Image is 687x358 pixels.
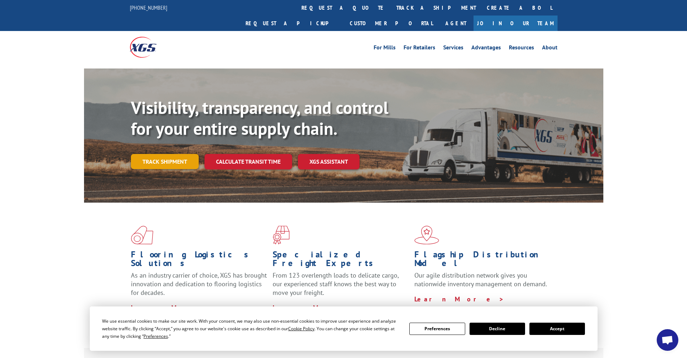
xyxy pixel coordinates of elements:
[443,45,463,53] a: Services
[273,226,290,244] img: xgs-icon-focused-on-flooring-red
[509,45,534,53] a: Resources
[288,326,314,332] span: Cookie Policy
[144,333,168,339] span: Preferences
[90,306,598,351] div: Cookie Consent Prompt
[131,96,388,140] b: Visibility, transparency, and control for your entire supply chain.
[131,271,267,297] span: As an industry carrier of choice, XGS has brought innovation and dedication to flooring logistics...
[438,16,474,31] a: Agent
[240,16,344,31] a: Request a pickup
[273,250,409,271] h1: Specialized Freight Experts
[474,16,558,31] a: Join Our Team
[344,16,438,31] a: Customer Portal
[131,250,267,271] h1: Flooring Logistics Solutions
[273,304,362,312] a: Learn More >
[414,250,551,271] h1: Flagship Distribution Model
[131,154,199,169] a: Track shipment
[409,323,465,335] button: Preferences
[404,45,435,53] a: For Retailers
[131,304,221,312] a: Learn More >
[542,45,558,53] a: About
[414,295,504,303] a: Learn More >
[374,45,396,53] a: For Mills
[131,226,153,244] img: xgs-icon-total-supply-chain-intelligence-red
[414,271,547,288] span: Our agile distribution network gives you nationwide inventory management on demand.
[298,154,360,169] a: XGS ASSISTANT
[657,329,678,351] div: Open chat
[273,271,409,303] p: From 123 overlength loads to delicate cargo, our experienced staff knows the best way to move you...
[204,154,292,169] a: Calculate transit time
[471,45,501,53] a: Advantages
[529,323,585,335] button: Accept
[102,317,401,340] div: We use essential cookies to make our site work. With your consent, we may also use non-essential ...
[130,4,167,11] a: [PHONE_NUMBER]
[414,226,439,244] img: xgs-icon-flagship-distribution-model-red
[470,323,525,335] button: Decline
